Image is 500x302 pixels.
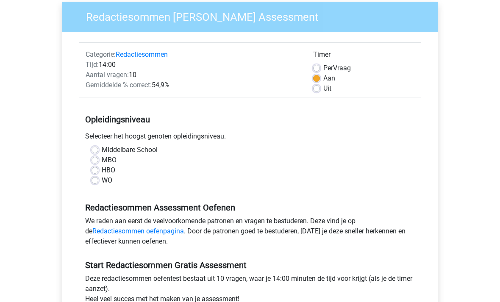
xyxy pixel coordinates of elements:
div: 14:00 [79,60,307,70]
label: MBO [102,155,117,165]
h3: Redactiesommen [PERSON_NAME] Assessment [76,7,431,24]
h5: Redactiesommen Assessment Oefenen [85,202,415,213]
a: Redactiesommen [116,50,168,58]
div: We raden aan eerst de veelvoorkomende patronen en vragen te bestuderen. Deze vind je op de . Door... [79,216,421,250]
h5: Start Redactiesommen Gratis Assessment [85,260,415,270]
div: 54,9% [79,80,307,90]
a: Redactiesommen oefenpagina [92,227,184,235]
label: HBO [102,165,115,175]
span: Gemiddelde % correct: [86,81,152,89]
label: Uit [323,83,331,94]
label: Middelbare School [102,145,158,155]
span: Tijd: [86,61,99,69]
h5: Opleidingsniveau [85,111,415,128]
div: 10 [79,70,307,80]
label: Vraag [323,63,351,73]
label: Aan [323,73,335,83]
span: Per [323,64,333,72]
span: Categorie: [86,50,116,58]
div: Timer [313,50,414,63]
span: Aantal vragen: [86,71,129,79]
label: WO [102,175,112,186]
div: Selecteer het hoogst genoten opleidingsniveau. [79,131,421,145]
